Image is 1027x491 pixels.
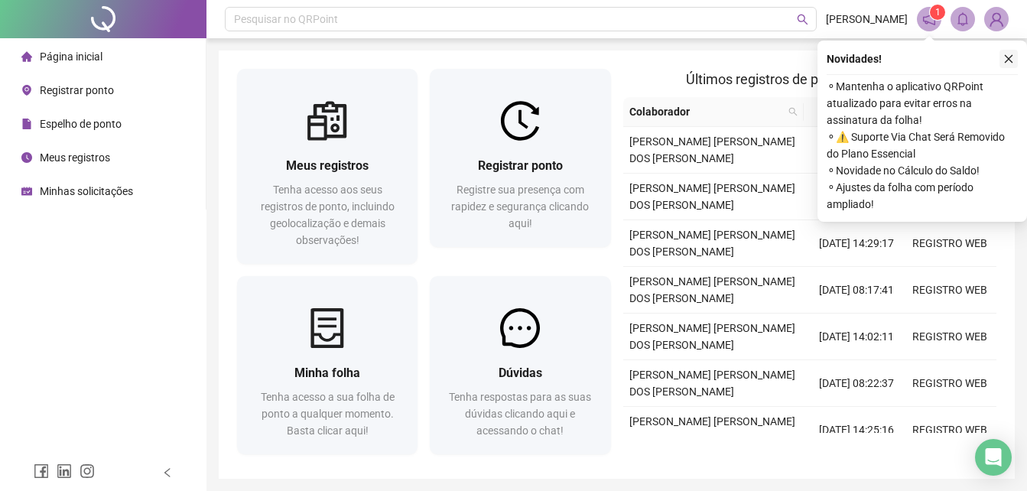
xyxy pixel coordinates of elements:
span: instagram [80,463,95,479]
span: Data/Hora [810,103,876,120]
td: [DATE] 08:17:41 [810,267,903,314]
span: Meus registros [40,151,110,164]
span: [PERSON_NAME] [PERSON_NAME] DOS [PERSON_NAME] [629,415,795,444]
span: ⚬ Mantenha o aplicativo QRPoint atualizado para evitar erros na assinatura da folha! [827,78,1018,128]
td: [DATE] 14:25:16 [810,407,903,454]
span: [PERSON_NAME] [PERSON_NAME] DOS [PERSON_NAME] [629,322,795,351]
span: Dúvidas [499,366,542,380]
span: Últimos registros de ponto sincronizados [686,71,933,87]
td: REGISTRO WEB [903,360,996,407]
span: [PERSON_NAME] [PERSON_NAME] DOS [PERSON_NAME] [629,182,795,211]
span: file [21,119,32,129]
span: search [797,14,808,25]
span: Registre sua presença com rapidez e segurança clicando aqui! [451,184,589,229]
span: Registrar ponto [478,158,563,173]
span: Tenha acesso aos seus registros de ponto, incluindo geolocalização e demais observações! [261,184,395,246]
span: close [1003,54,1014,64]
span: bell [956,12,970,26]
td: [DATE] 14:29:17 [810,220,903,267]
div: Open Intercom Messenger [975,439,1012,476]
td: REGISTRO WEB [903,267,996,314]
span: 1 [935,7,941,18]
span: notification [922,12,936,26]
span: left [162,467,173,478]
span: schedule [21,186,32,197]
span: ⚬ Ajustes da folha com período ampliado! [827,179,1018,213]
span: environment [21,85,32,96]
span: Novidades ! [827,50,882,67]
td: [DATE] 14:02:11 [810,314,903,360]
span: search [788,107,798,116]
span: search [785,100,801,123]
span: clock-circle [21,152,32,163]
sup: 1 [930,5,945,20]
span: facebook [34,463,49,479]
td: [DATE] 08:32:15 [810,174,903,220]
span: Espelho de ponto [40,118,122,130]
a: Registrar pontoRegistre sua presença com rapidez e segurança clicando aqui! [430,69,610,247]
span: home [21,51,32,62]
td: [DATE] 08:22:37 [810,360,903,407]
span: [PERSON_NAME] [PERSON_NAME] DOS [PERSON_NAME] [629,275,795,304]
a: DúvidasTenha respostas para as suas dúvidas clicando aqui e acessando o chat! [430,276,610,454]
td: REGISTRO WEB [903,407,996,454]
span: [PERSON_NAME] [826,11,908,28]
span: Tenha respostas para as suas dúvidas clicando aqui e acessando o chat! [449,391,591,437]
span: Tenha acesso a sua folha de ponto a qualquer momento. Basta clicar aqui! [261,391,395,437]
span: Minhas solicitações [40,185,133,197]
td: [DATE] 14:02:37 [810,127,903,174]
span: [PERSON_NAME] [PERSON_NAME] DOS [PERSON_NAME] [629,369,795,398]
span: Minha folha [294,366,360,380]
a: Meus registrosTenha acesso aos seus registros de ponto, incluindo geolocalização e demais observa... [237,69,418,264]
td: REGISTRO WEB [903,314,996,360]
span: linkedin [57,463,72,479]
span: ⚬ ⚠️ Suporte Via Chat Será Removido do Plano Essencial [827,128,1018,162]
span: Colaborador [629,103,783,120]
th: Data/Hora [804,97,894,127]
span: [PERSON_NAME] [PERSON_NAME] DOS [PERSON_NAME] [629,135,795,164]
td: REGISTRO WEB [903,220,996,267]
span: Página inicial [40,50,102,63]
span: [PERSON_NAME] [PERSON_NAME] DOS [PERSON_NAME] [629,229,795,258]
span: Meus registros [286,158,369,173]
img: 90742 [985,8,1008,31]
a: Minha folhaTenha acesso a sua folha de ponto a qualquer momento. Basta clicar aqui! [237,276,418,454]
span: Registrar ponto [40,84,114,96]
span: ⚬ Novidade no Cálculo do Saldo! [827,162,1018,179]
